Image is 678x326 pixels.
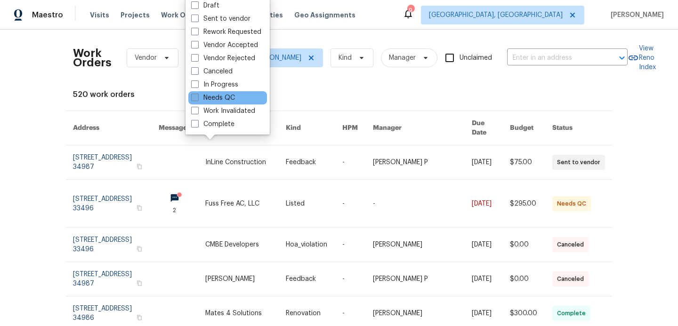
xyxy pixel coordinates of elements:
[389,53,416,63] span: Manager
[278,111,335,145] th: Kind
[198,262,278,296] td: [PERSON_NAME]
[545,111,613,145] th: Status
[252,53,301,63] span: [PERSON_NAME]
[65,111,151,145] th: Address
[151,111,198,145] th: Messages
[502,111,545,145] th: Budget
[135,53,157,63] span: Vendor
[335,228,365,262] td: -
[191,106,255,116] label: Work Invalidated
[615,51,629,64] button: Open
[161,10,204,20] span: Work Orders
[191,1,219,10] label: Draft
[335,145,365,180] td: -
[365,111,464,145] th: Manager
[135,162,144,171] button: Copy Address
[32,10,63,20] span: Maestro
[73,48,112,67] h2: Work Orders
[339,53,352,63] span: Kind
[191,67,233,76] label: Canceled
[191,93,235,103] label: Needs QC
[365,145,464,180] td: [PERSON_NAME] P
[278,262,335,296] td: Feedback
[429,10,563,20] span: [GEOGRAPHIC_DATA], [GEOGRAPHIC_DATA]
[198,145,278,180] td: InLine Construction
[191,54,255,63] label: Vendor Rejected
[335,180,365,228] td: -
[135,313,144,322] button: Copy Address
[73,90,605,99] div: 520 work orders
[607,10,664,20] span: [PERSON_NAME]
[278,145,335,180] td: Feedback
[191,119,234,129] label: Complete
[335,262,365,296] td: -
[191,40,258,50] label: Vendor Accepted
[135,204,144,212] button: Copy Address
[191,27,261,37] label: Rework Requested
[460,53,492,63] span: Unclaimed
[278,180,335,228] td: Listed
[628,44,656,72] a: View Reno Index
[365,180,464,228] td: -
[507,51,601,65] input: Enter in an address
[135,245,144,253] button: Copy Address
[198,180,278,228] td: Fuss Free AC, LLC
[335,111,365,145] th: HPM
[278,228,335,262] td: Hoa_violation
[294,10,355,20] span: Geo Assignments
[191,80,238,89] label: In Progress
[365,228,464,262] td: [PERSON_NAME]
[191,14,250,24] label: Sent to vendor
[198,228,278,262] td: CMBE Developers
[90,10,109,20] span: Visits
[121,10,150,20] span: Projects
[464,111,502,145] th: Due Date
[407,6,414,15] div: 9
[135,279,144,287] button: Copy Address
[365,262,464,296] td: [PERSON_NAME] P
